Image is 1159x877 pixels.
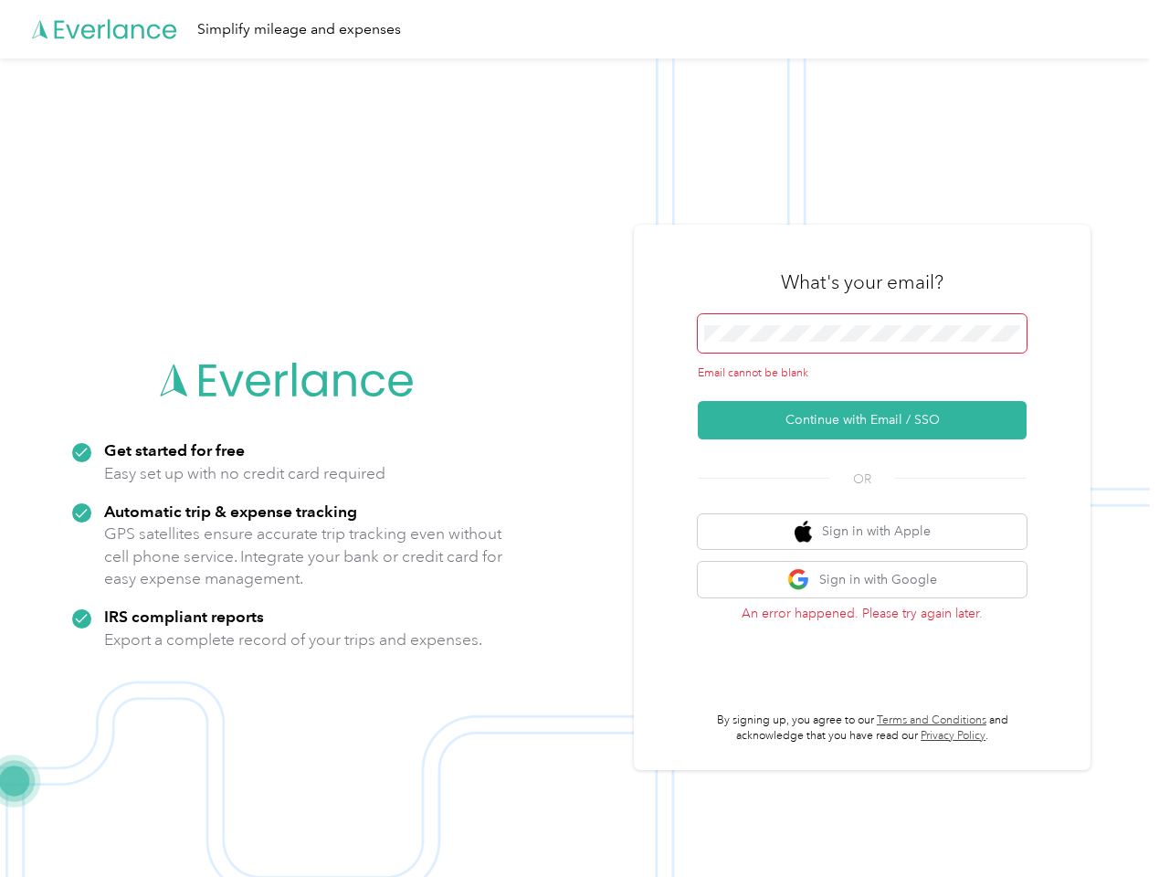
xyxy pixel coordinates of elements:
[698,365,1027,382] div: Email cannot be blank
[830,470,894,489] span: OR
[698,604,1027,623] p: An error happened. Please try again later.
[781,269,943,295] h3: What's your email?
[921,729,985,743] a: Privacy Policy
[104,462,385,485] p: Easy set up with no credit card required
[104,502,357,521] strong: Automatic trip & expense tracking
[104,629,482,651] p: Export a complete record of your trips and expenses.
[787,568,810,591] img: google logo
[104,523,503,590] p: GPS satellites ensure accurate trip tracking even without cell phone service. Integrate your bank...
[698,713,1027,745] p: By signing up, you agree to our and acknowledge that you have read our .
[795,521,813,544] img: apple logo
[698,562,1027,597] button: google logoSign in with Google
[104,607,264,626] strong: IRS compliant reports
[698,514,1027,550] button: apple logoSign in with Apple
[877,713,986,727] a: Terms and Conditions
[197,18,401,41] div: Simplify mileage and expenses
[104,440,245,460] strong: Get started for free
[698,401,1027,439] button: Continue with Email / SSO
